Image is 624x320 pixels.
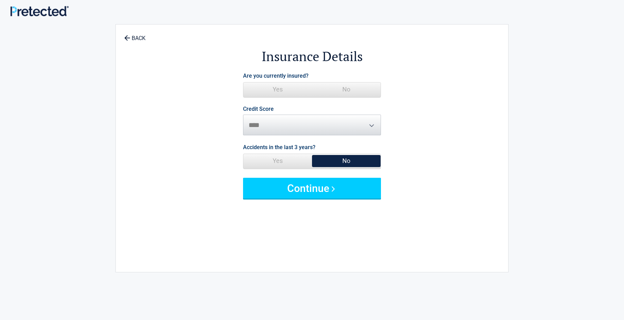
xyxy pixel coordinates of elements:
[10,6,69,17] img: Main Logo
[312,83,381,96] span: No
[243,154,312,168] span: Yes
[123,29,147,41] a: BACK
[154,48,470,65] h2: Insurance Details
[243,71,309,80] label: Are you currently insured?
[243,83,312,96] span: Yes
[243,178,381,198] button: Continue
[243,106,274,112] label: Credit Score
[243,143,315,152] label: Accidents in the last 3 years?
[312,154,381,168] span: No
